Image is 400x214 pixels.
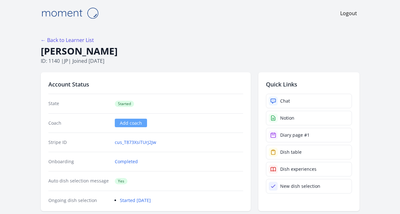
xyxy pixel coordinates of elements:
a: Notion [266,111,352,125]
a: Logout [340,9,357,17]
a: Diary page #1 [266,128,352,142]
a: ← Back to Learner List [41,37,94,44]
img: Moment [38,5,102,21]
div: New dish selection [280,183,320,189]
span: Started [115,101,134,107]
div: Chat [280,98,290,104]
div: Dish table [280,149,302,155]
a: Dish table [266,145,352,159]
a: Chat [266,94,352,108]
dt: Onboarding [48,158,110,165]
h1: [PERSON_NAME] [41,45,360,57]
p: ID: 1140 | | Joined [DATE] [41,57,360,65]
h2: Quick Links [266,80,352,89]
h2: Account Status [48,80,243,89]
a: Started [DATE] [120,197,151,203]
dt: State [48,100,110,107]
dt: Stripe ID [48,139,110,146]
a: New dish selection [266,179,352,193]
span: jp [64,57,68,64]
dt: Ongoing dish selection [48,197,110,204]
span: Yes [115,178,127,184]
a: Add coach [115,119,147,127]
dt: Coach [48,120,110,126]
div: Notion [280,115,294,121]
div: Dish experiences [280,166,317,172]
dt: Auto dish selection message [48,178,110,184]
a: Dish experiences [266,162,352,176]
a: cus_T873XsiTUrJ2Jw [115,139,156,146]
div: Diary page #1 [280,132,310,138]
a: Completed [115,158,138,165]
